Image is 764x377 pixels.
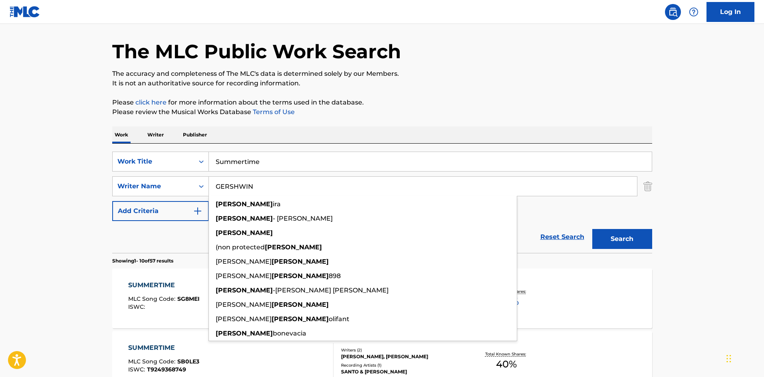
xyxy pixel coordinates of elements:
[689,7,699,17] img: help
[341,353,462,360] div: [PERSON_NAME], [PERSON_NAME]
[145,126,166,143] p: Writer
[193,206,202,216] img: 9d2ae6d4665cec9f34b9.svg
[706,2,754,22] a: Log In
[117,182,189,191] div: Writer Name
[128,303,147,310] span: ISWC :
[216,243,265,251] span: (non protected
[112,201,209,221] button: Add Criteria
[341,368,462,375] div: SANTO & [PERSON_NAME]
[273,330,306,337] span: bonevacia
[273,200,281,208] span: ira
[216,229,273,237] strong: [PERSON_NAME]
[112,126,131,143] p: Work
[216,286,273,294] strong: [PERSON_NAME]
[135,99,167,106] a: click here
[686,4,702,20] div: Help
[117,157,189,166] div: Work Title
[665,4,681,20] a: Public Search
[128,343,199,353] div: SUMMERTIME
[216,200,273,208] strong: [PERSON_NAME]
[265,243,322,251] strong: [PERSON_NAME]
[177,295,200,302] span: SG8MEI
[112,79,652,88] p: It is not an authoritative source for recording information.
[216,258,272,265] span: [PERSON_NAME]
[272,301,329,308] strong: [PERSON_NAME]
[341,347,462,353] div: Writers ( 2 )
[128,366,147,373] span: ISWC :
[668,7,678,17] img: search
[643,176,652,196] img: Delete Criterion
[496,357,517,371] span: 40 %
[216,301,272,308] span: [PERSON_NAME]
[128,280,200,290] div: SUMMERTIME
[112,98,652,107] p: Please for more information about the terms used in the database.
[177,358,199,365] span: SB0LE3
[272,258,329,265] strong: [PERSON_NAME]
[272,315,329,323] strong: [PERSON_NAME]
[341,362,462,368] div: Recording Artists ( 1 )
[329,272,341,280] span: 898
[536,228,588,246] a: Reset Search
[128,358,177,365] span: MLC Song Code :
[272,272,329,280] strong: [PERSON_NAME]
[329,315,349,323] span: olifant
[592,229,652,249] button: Search
[147,366,186,373] span: T9249368749
[485,351,528,357] p: Total Known Shares:
[216,315,272,323] span: [PERSON_NAME]
[181,126,209,143] p: Publisher
[112,257,173,264] p: Showing 1 - 10 of 57 results
[112,69,652,79] p: The accuracy and completeness of The MLC's data is determined solely by our Members.
[128,295,177,302] span: MLC Song Code :
[251,108,295,116] a: Terms of Use
[112,39,401,63] h1: The MLC Public Work Search
[726,347,731,371] div: Drag
[10,6,40,18] img: MLC Logo
[724,339,764,377] iframe: Chat Widget
[273,286,389,294] span: -[PERSON_NAME] [PERSON_NAME]
[216,272,272,280] span: [PERSON_NAME]
[216,330,273,337] strong: [PERSON_NAME]
[112,152,652,253] form: Search Form
[112,107,652,117] p: Please review the Musical Works Database
[216,215,273,222] strong: [PERSON_NAME]
[273,215,333,222] span: - [PERSON_NAME]
[112,268,652,328] a: SUMMERTIMEMLC Song Code:SG8MEIISWC:Writers (2)[PERSON_NAME], [PERSON_NAME]Recording Artists (228)...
